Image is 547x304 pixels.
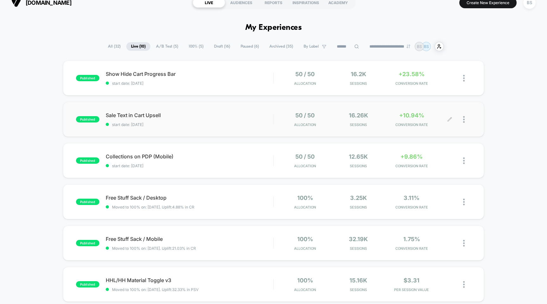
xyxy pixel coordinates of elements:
[294,81,316,86] span: Allocation
[333,81,383,86] span: Sessions
[417,44,422,49] p: BS
[294,164,316,168] span: Allocation
[76,199,99,205] span: published
[106,277,273,283] span: HHL/HH Material Toggle v3
[333,122,383,127] span: Sessions
[294,205,316,209] span: Allocation
[76,240,99,246] span: published
[333,287,383,292] span: Sessions
[103,42,125,51] span: All ( 32 )
[387,205,437,209] span: CONVERSION RATE
[463,281,465,288] img: close
[463,157,465,164] img: close
[76,116,99,122] span: published
[399,112,424,119] span: +10.94%
[387,246,437,251] span: CONVERSION RATE
[294,246,316,251] span: Allocation
[295,153,315,160] span: 50 / 50
[349,236,368,242] span: 32.19k
[387,122,437,127] span: CONVERSION RATE
[106,195,273,201] span: Free Stuff Sack / Desktop
[106,122,273,127] span: start date: [DATE]
[209,42,235,51] span: Draft ( 16 )
[297,277,313,284] span: 100%
[463,116,465,123] img: close
[294,122,316,127] span: Allocation
[349,153,368,160] span: 12.65k
[265,42,298,51] span: Archived ( 35 )
[112,205,194,209] span: Moved to 100% on: [DATE] . Uplift: 4.88% in CR
[295,71,315,77] span: 50 / 50
[106,81,273,86] span: start date: [DATE]
[304,44,319,49] span: By Label
[295,112,315,119] span: 50 / 50
[349,277,367,284] span: 15.16k
[463,75,465,82] img: close
[333,205,383,209] span: Sessions
[294,287,316,292] span: Allocation
[424,44,429,49] p: BS
[463,240,465,247] img: close
[106,236,273,242] span: Free Stuff Sack / Mobile
[106,163,273,168] span: start date: [DATE]
[297,195,313,201] span: 100%
[403,236,420,242] span: 1.75%
[333,246,383,251] span: Sessions
[351,71,366,77] span: 16.2k
[400,153,423,160] span: +9.86%
[245,23,302,32] h1: My Experiences
[387,81,437,86] span: CONVERSION RATE
[112,246,196,251] span: Moved to 100% on: [DATE] . Uplift: 21.03% in CR
[236,42,264,51] span: Paused ( 6 )
[112,287,198,292] span: Moved to 100% on: [DATE] . Uplift: 32.33% in PSV
[387,164,437,168] span: CONVERSION RATE
[463,199,465,205] img: close
[106,71,273,77] span: Show Hide Cart Progress Bar
[76,75,99,81] span: published
[404,195,419,201] span: 3.11%
[76,281,99,287] span: published
[406,44,410,48] img: end
[349,112,368,119] span: 16.26k
[76,157,99,164] span: published
[350,195,367,201] span: 3.25k
[333,164,383,168] span: Sessions
[106,112,273,118] span: Sale Text in Cart Upsell
[126,42,150,51] span: Live ( 10 )
[151,42,183,51] span: A/B Test ( 5 )
[184,42,208,51] span: 100% ( 5 )
[387,287,437,292] span: PER SESSION VALUE
[399,71,424,77] span: +23.58%
[404,277,419,284] span: $3.31
[106,153,273,160] span: Collections on PDP (Mobile)
[297,236,313,242] span: 100%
